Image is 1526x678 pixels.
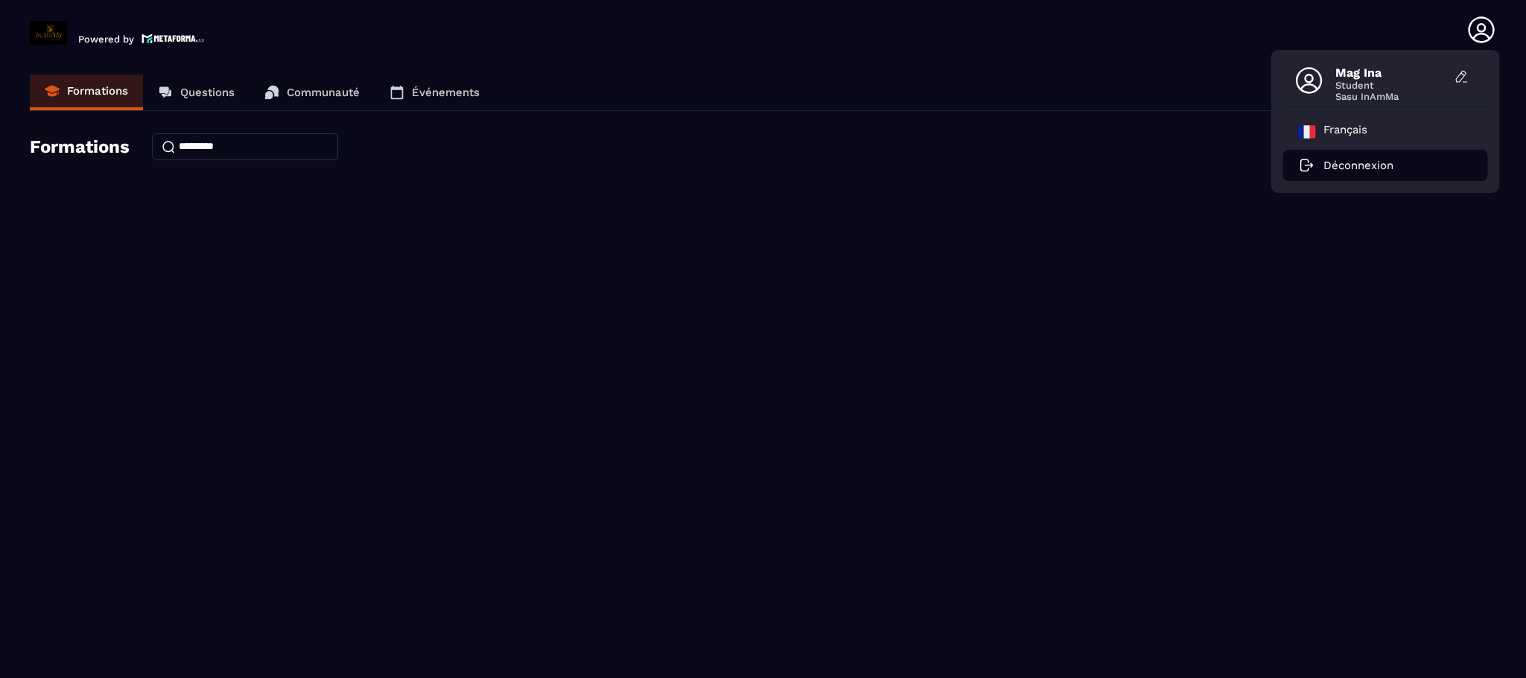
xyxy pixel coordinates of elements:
[1335,91,1447,102] span: Sasu InAmMa
[30,75,143,110] a: Formations
[30,21,67,45] img: logo-branding
[67,84,128,98] p: Formations
[1323,123,1367,141] p: Français
[78,34,134,45] p: Powered by
[180,86,235,99] p: Questions
[1335,66,1447,80] span: Mag Ina
[249,75,375,110] a: Communauté
[142,32,204,45] img: logo
[412,86,480,99] p: Événements
[143,75,249,110] a: Questions
[375,75,495,110] a: Événements
[30,136,130,157] h4: Formations
[1335,80,1447,91] span: Student
[287,86,360,99] p: Communauté
[1323,159,1393,172] p: Déconnexion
